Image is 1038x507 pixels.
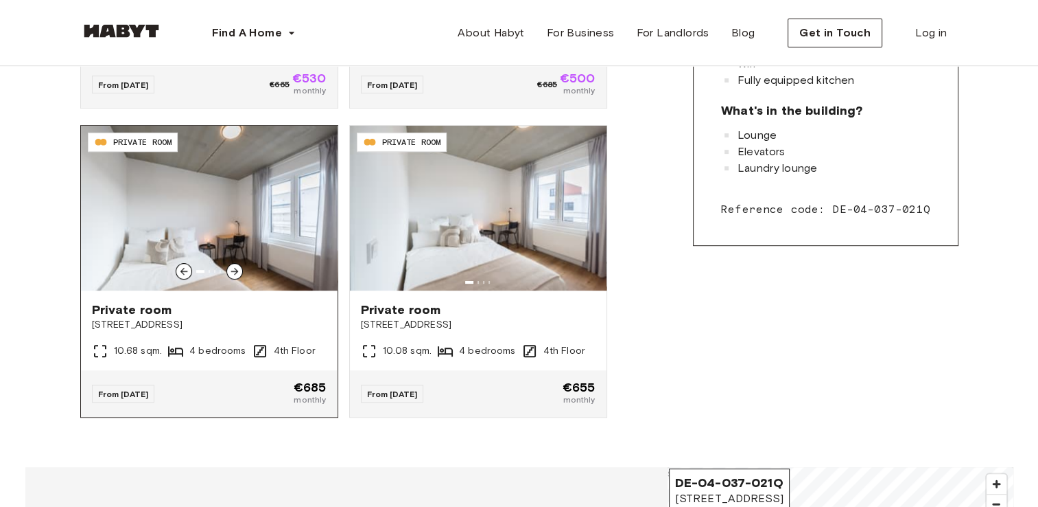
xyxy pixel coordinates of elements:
[563,381,595,394] span: €655
[98,80,149,90] span: From [DATE]
[81,126,338,291] img: Image of the room
[543,344,585,358] span: 4th Floor
[383,344,432,358] span: 10.08 sqm.
[731,25,755,41] span: Blog
[292,84,327,97] span: monthly
[361,302,595,318] span: Private room
[350,126,606,417] a: PRIVATE ROOMImage of the roomPrivate room[STREET_ADDRESS]10.08 sqm.4 bedrooms4th FloorFrom [DATE]...
[361,318,595,332] span: [STREET_ADDRESS]
[189,344,246,358] span: 4 bedrooms
[81,126,338,417] a: PRIVATE ROOMImage of the roomPrivate room[STREET_ADDRESS]10.68 sqm.4 bedrooms4th FloorFrom [DATE]...
[738,58,755,69] span: Wifi
[721,201,930,218] span: Reference code: DE-04-037-021Q
[987,474,1006,494] button: Zoom in
[92,302,327,318] span: Private room
[80,24,163,38] img: Habyt
[560,72,595,84] span: €500
[788,19,882,47] button: Get in Touch
[274,344,316,358] span: 4th Floor
[447,19,535,47] a: About Habyt
[350,126,606,291] img: Image of the room
[113,136,172,148] span: PRIVATE ROOM
[675,475,783,491] span: DE-04-037-021Q
[738,146,785,157] span: Elevators
[536,19,626,47] a: For Business
[738,163,817,174] span: Laundry lounge
[720,19,766,47] a: Blog
[459,344,516,358] span: 4 bedrooms
[294,381,327,394] span: €685
[625,19,720,47] a: For Landlords
[114,344,163,358] span: 10.68 sqm.
[367,389,418,399] span: From [DATE]
[294,394,327,406] span: monthly
[212,25,282,41] span: Find A Home
[547,25,615,41] span: For Business
[738,130,777,141] span: Lounge
[458,25,524,41] span: About Habyt
[904,19,958,47] a: Log in
[382,136,441,148] span: PRIVATE ROOM
[915,25,947,41] span: Log in
[537,78,557,91] span: €685
[560,84,595,97] span: monthly
[270,78,290,91] span: €665
[675,491,783,506] span: [STREET_ADDRESS]
[292,72,327,84] span: €530
[563,394,595,406] span: monthly
[98,389,149,399] span: From [DATE]
[367,80,418,90] span: From [DATE]
[636,25,709,41] span: For Landlords
[721,102,862,119] span: What's in the building?
[799,25,871,41] span: Get in Touch
[738,75,854,86] span: Fully equipped kitchen
[201,19,307,47] button: Find A Home
[92,318,327,332] span: [STREET_ADDRESS]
